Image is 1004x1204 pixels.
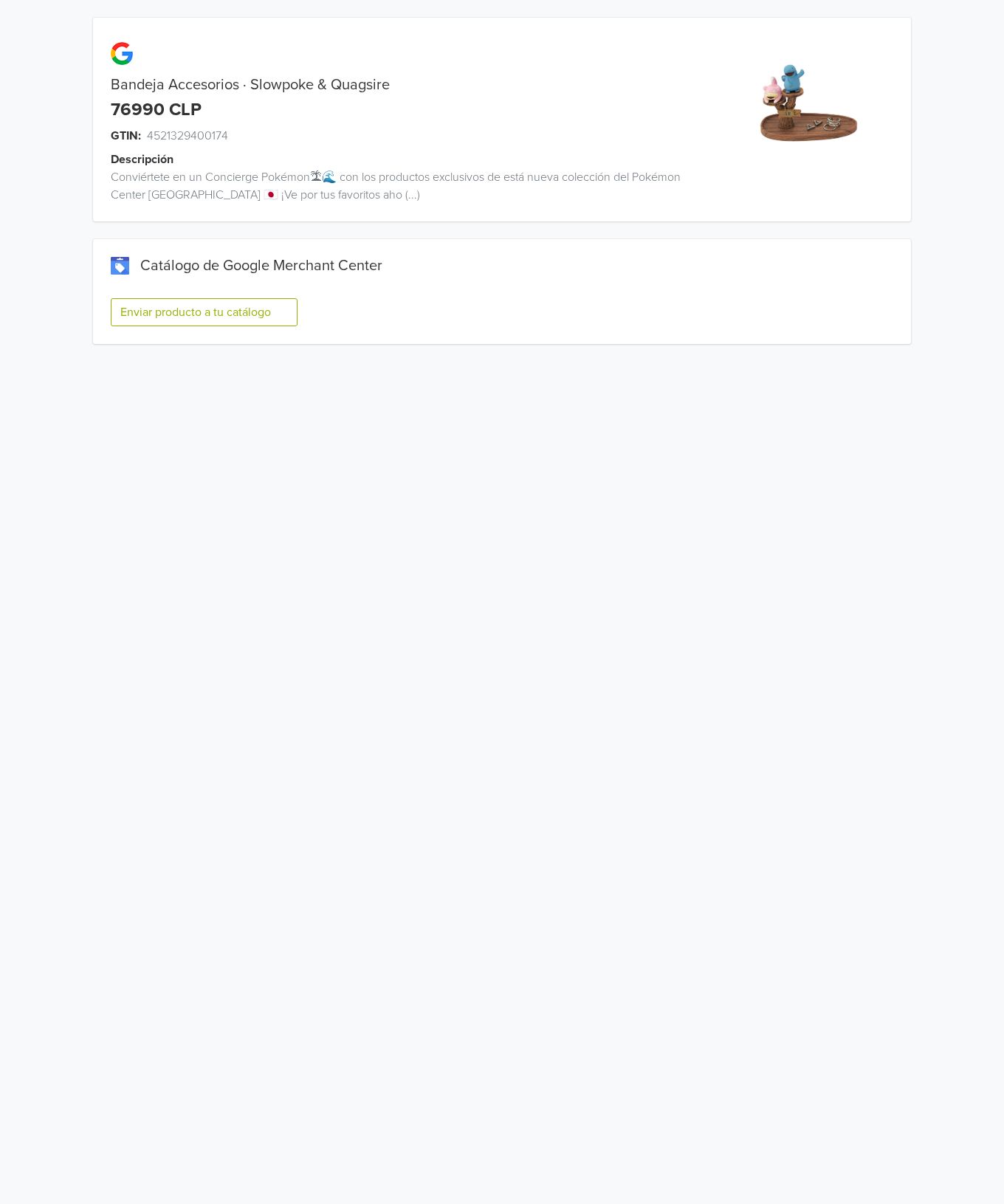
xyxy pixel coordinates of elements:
div: 76990 CLP [111,100,202,121]
span: 4521329400174 [147,127,228,145]
span: GTIN: [111,127,141,145]
div: Catálogo de Google Merchant Center [111,257,893,275]
div: Bandeja Accesorios · Slowpoke & Quagsire [93,76,706,94]
img: product_image [753,47,864,159]
button: Enviar producto a tu catálogo [111,298,298,326]
div: Descripción [111,151,724,168]
div: Conviértete en un Concierge Pokémon🏝🌊 con los productos exclusivos de está nueva colección del Po... [93,168,706,204]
